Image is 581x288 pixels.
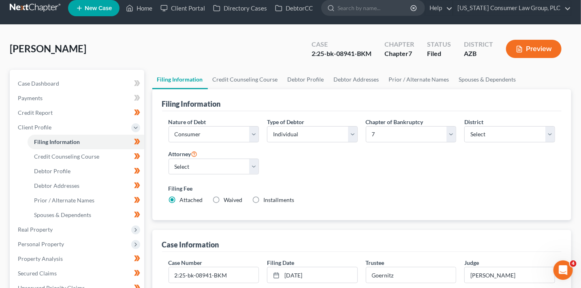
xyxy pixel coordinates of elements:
[312,40,372,49] div: Case
[283,70,329,89] a: Debtor Profile
[506,40,562,58] button: Preview
[465,267,555,283] input: --
[464,118,483,126] label: District
[366,267,456,283] input: --
[464,40,493,49] div: District
[169,267,259,283] input: Enter case number...
[18,80,59,87] span: Case Dashboard
[208,70,283,89] a: Credit Counseling Course
[312,49,372,58] div: 2:25-bk-08941-BKM
[169,149,198,159] label: Attorney
[28,193,144,208] a: Prior / Alternate Names
[34,138,80,145] span: Filing Information
[28,208,144,222] a: Spouses & Dependents
[570,260,577,267] span: 4
[18,241,64,247] span: Personal Property
[427,40,451,49] div: Status
[271,1,317,15] a: DebtorCC
[18,109,53,116] span: Credit Report
[162,99,221,109] div: Filing Information
[337,0,412,15] input: Search by name...
[28,164,144,178] a: Debtor Profile
[18,255,63,262] span: Property Analysis
[180,196,203,203] span: Attached
[408,49,412,57] span: 7
[122,1,156,15] a: Home
[453,1,571,15] a: [US_STATE] Consumer Law Group, PLC
[209,1,271,15] a: Directory Cases
[384,40,414,49] div: Chapter
[553,260,573,280] iframe: Intercom live chat
[156,1,209,15] a: Client Portal
[85,5,112,11] span: New Case
[464,258,479,267] label: Judge
[267,267,357,283] a: [DATE]
[11,266,144,281] a: Secured Claims
[366,118,423,126] label: Chapter of Bankruptcy
[11,76,144,91] a: Case Dashboard
[427,49,451,58] div: Filed
[162,240,219,249] div: Case Information
[224,196,243,203] span: Waived
[152,70,208,89] a: Filing Information
[28,178,144,193] a: Debtor Addresses
[11,105,144,120] a: Credit Report
[169,258,203,267] label: Case Number
[11,251,144,266] a: Property Analysis
[18,95,43,101] span: Payments
[267,258,294,267] label: Filing Date
[384,49,414,58] div: Chapter
[464,49,493,58] div: AZB
[34,197,94,204] span: Prior / Alternate Names
[264,196,295,203] span: Installments
[11,91,144,105] a: Payments
[366,258,384,267] label: Trustee
[169,184,555,193] label: Filing Fee
[425,1,453,15] a: Help
[34,182,79,189] span: Debtor Addresses
[169,118,206,126] label: Nature of Debt
[34,211,91,218] span: Spouses & Dependents
[28,149,144,164] a: Credit Counseling Course
[28,135,144,149] a: Filing Information
[10,43,86,54] span: [PERSON_NAME]
[384,70,454,89] a: Prior / Alternate Names
[454,70,521,89] a: Spouses & Dependents
[34,153,99,160] span: Credit Counseling Course
[267,118,304,126] label: Type of Debtor
[18,124,51,131] span: Client Profile
[18,226,53,233] span: Real Property
[34,168,70,174] span: Debtor Profile
[18,270,57,277] span: Secured Claims
[329,70,384,89] a: Debtor Addresses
